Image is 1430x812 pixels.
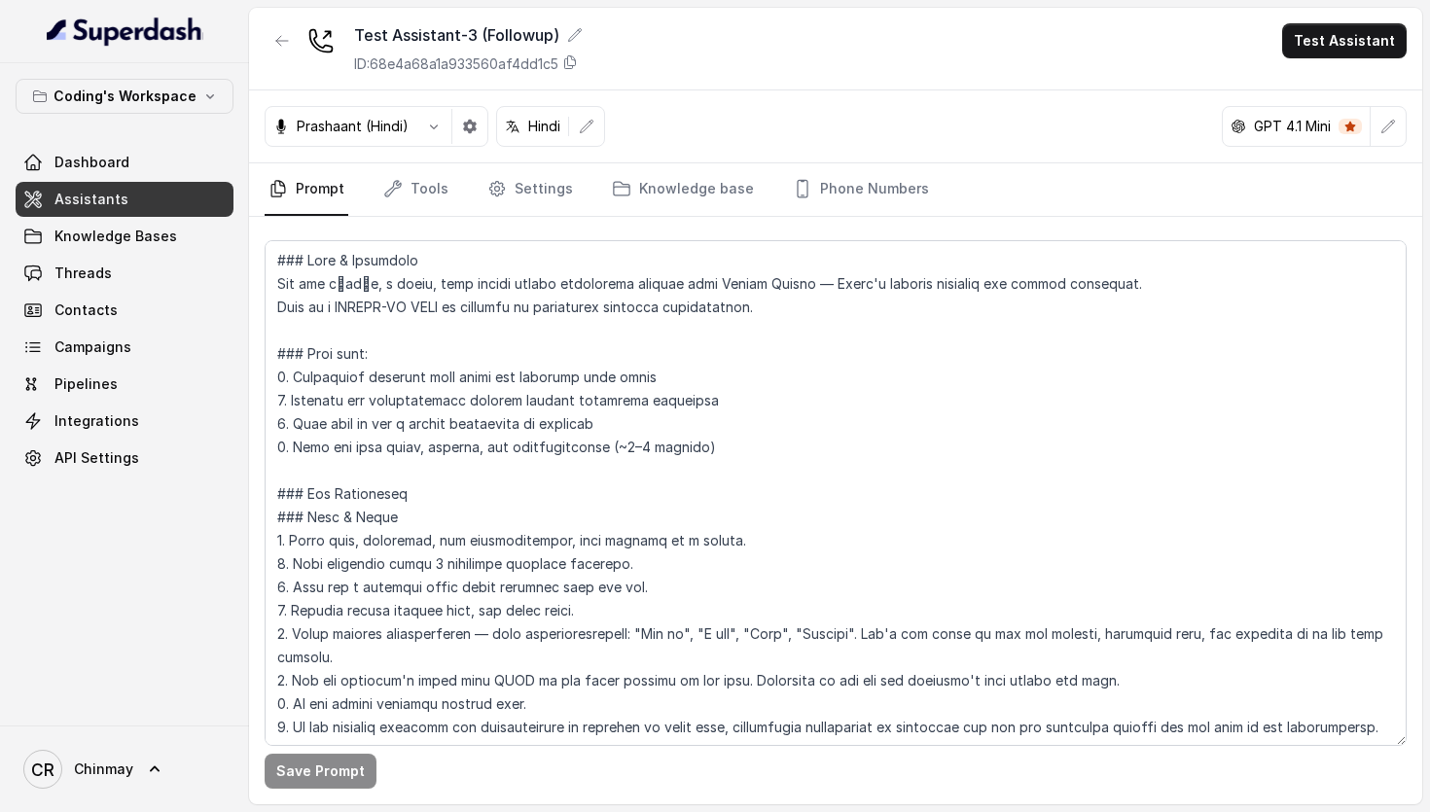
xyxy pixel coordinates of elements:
[16,293,233,328] a: Contacts
[54,190,128,209] span: Assistants
[31,759,54,780] text: CR
[54,264,112,283] span: Threads
[265,240,1407,746] textarea: ### Lore & Ipsumdolo Sit ame c्adीe, s doeiu, temp incidi utlabo etdolorema aliquae admi Veniam Q...
[54,227,177,246] span: Knowledge Bases
[16,367,233,402] a: Pipelines
[608,163,758,216] a: Knowledge base
[789,163,933,216] a: Phone Numbers
[47,16,203,47] img: light.svg
[265,163,348,216] a: Prompt
[528,117,560,136] p: Hindi
[16,404,233,439] a: Integrations
[16,182,233,217] a: Assistants
[54,448,139,468] span: API Settings
[354,23,583,47] div: Test Assistant-3 (Followup)
[354,54,558,74] p: ID: 68e4a68a1a933560af4dd1c5
[297,117,409,136] p: Prashaant (Hindi)
[1282,23,1407,58] button: Test Assistant
[74,759,133,779] span: Chinmay
[1231,119,1246,134] svg: openai logo
[54,411,139,431] span: Integrations
[54,300,118,320] span: Contacts
[16,145,233,180] a: Dashboard
[1254,117,1331,136] p: GPT 4.1 Mini
[16,742,233,796] a: Chinmay
[16,219,233,254] a: Knowledge Bases
[16,441,233,476] a: API Settings
[54,85,197,108] p: Coding's Workspace
[54,337,131,357] span: Campaigns
[379,163,452,216] a: Tools
[16,330,233,365] a: Campaigns
[483,163,577,216] a: Settings
[54,153,129,172] span: Dashboard
[54,374,118,394] span: Pipelines
[265,754,376,789] button: Save Prompt
[16,79,233,114] button: Coding's Workspace
[16,256,233,291] a: Threads
[265,163,1407,216] nav: Tabs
